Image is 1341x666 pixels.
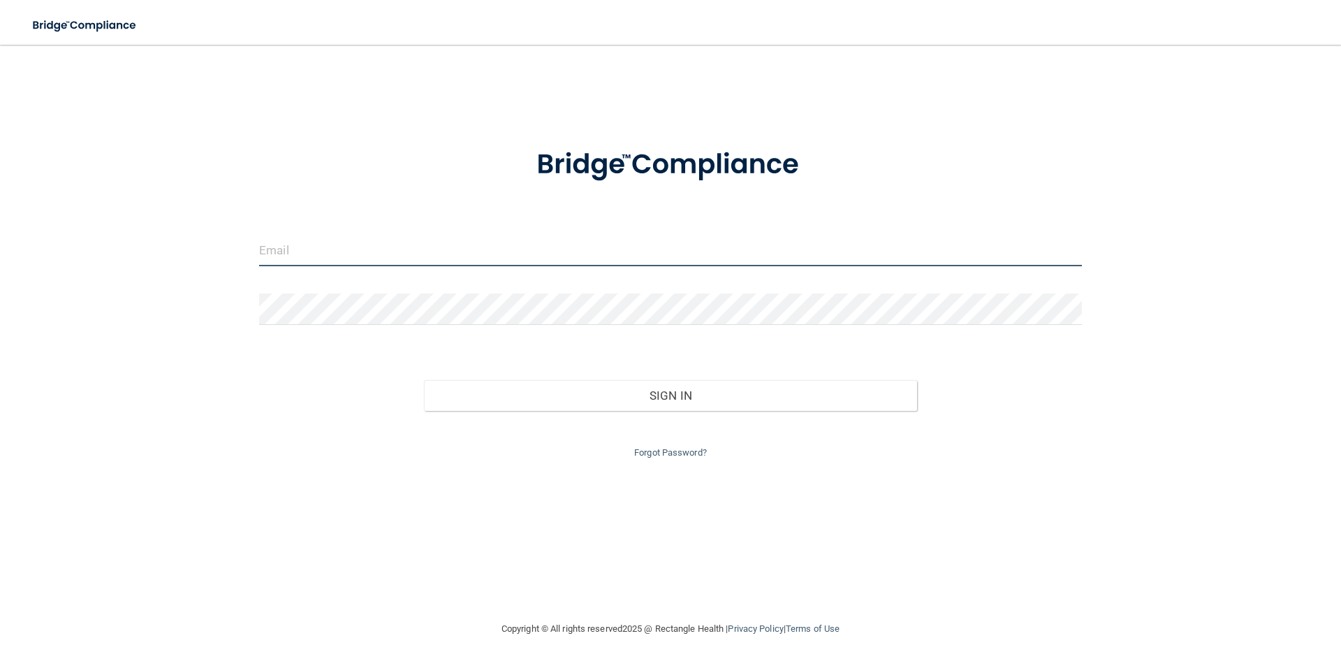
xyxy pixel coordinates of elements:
[1099,567,1324,623] iframe: Drift Widget Chat Controller
[424,380,918,411] button: Sign In
[259,235,1082,266] input: Email
[728,623,783,634] a: Privacy Policy
[416,607,925,651] div: Copyright © All rights reserved 2025 @ Rectangle Health | |
[21,11,149,40] img: bridge_compliance_login_screen.278c3ca4.svg
[508,129,833,201] img: bridge_compliance_login_screen.278c3ca4.svg
[786,623,840,634] a: Terms of Use
[634,447,707,458] a: Forgot Password?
